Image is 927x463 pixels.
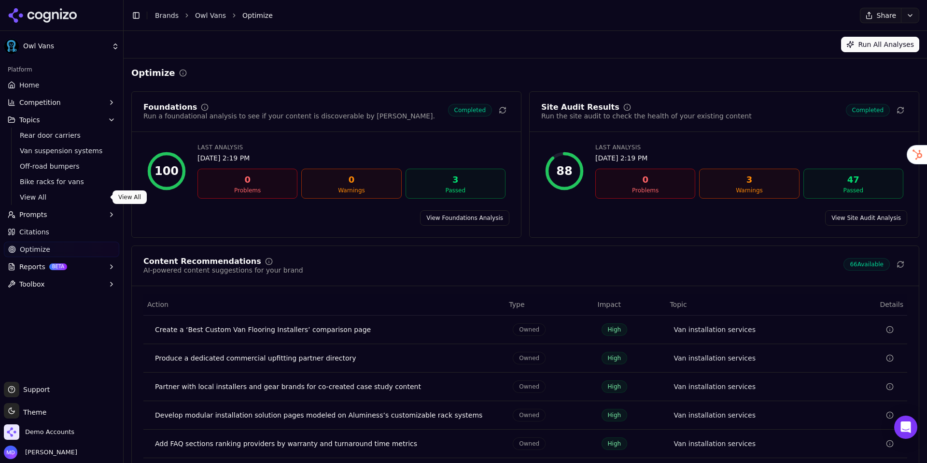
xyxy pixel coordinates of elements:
[143,294,505,316] th: Action
[513,409,546,421] span: Owned
[4,224,119,240] a: Citations
[155,11,841,20] nav: breadcrumb
[155,410,497,420] div: Develop modular installation solution pages modeled on Aluminess’s customizable rack systems
[4,446,17,459] img: Melissa Dowd
[16,129,108,142] a: Rear door carriers
[143,103,197,111] div: Foundations
[143,265,303,275] div: AI-powered content suggestions for your brand
[4,446,77,459] button: Open user button
[505,294,593,316] th: Type
[155,325,497,334] div: Create a ‘Best Custom Van Flooring Installers’ comparison page
[703,173,795,187] div: 3
[602,409,628,421] span: High
[541,111,752,121] div: Run the site audit to check the health of your existing content
[20,192,104,202] span: View All
[448,104,492,116] span: Completed
[600,173,691,187] div: 0
[19,408,46,416] span: Theme
[4,62,119,77] div: Platform
[825,210,907,226] a: View Site Audit Analysis
[674,353,756,363] a: Van installation services
[16,175,108,188] a: Bike racks for vans
[674,325,756,334] a: Van installation services
[602,352,628,364] span: High
[602,437,628,450] span: High
[20,146,104,156] span: Van suspension systems
[155,382,497,391] div: Partner with local installers and gear brands for co-created case study content
[19,210,47,219] span: Prompts
[20,245,50,254] span: Optimize
[860,8,901,23] button: Share
[20,161,104,171] span: Off-road bumpers
[25,428,74,436] span: Demo Accounts
[155,12,179,19] a: Brands
[242,11,273,20] span: Optimize
[306,173,397,187] div: 0
[21,448,77,457] span: [PERSON_NAME]
[600,187,691,194] div: Problems
[513,380,546,393] span: Owned
[4,424,19,440] img: Demo Accounts
[4,242,119,257] a: Optimize
[143,111,435,121] div: Run a foundational analysis to see if your content is discoverable by [PERSON_NAME].
[4,77,119,93] a: Home
[841,37,919,52] button: Run All Analyses
[666,294,843,316] th: Topic
[19,80,39,90] span: Home
[19,98,61,107] span: Competition
[155,439,497,449] div: Add FAQ sections ranking providers by warranty and turnaround time metrics
[20,130,104,140] span: Rear door carriers
[513,352,546,364] span: Owned
[4,112,119,128] button: Topics
[147,300,169,309] span: Action
[197,144,506,151] div: Last Analysis
[19,279,45,289] span: Toolbox
[197,153,506,163] div: [DATE] 2:19 PM
[594,294,666,316] th: Impact
[118,193,141,201] p: View All
[595,144,903,151] div: Last Analysis
[541,103,619,111] div: Site Audit Results
[509,300,524,309] span: Type
[674,410,756,420] a: Van installation services
[808,173,899,187] div: 47
[843,294,907,316] th: Details
[4,39,19,54] img: Owl Vans
[16,190,108,204] a: View All
[674,382,756,391] a: Van installation services
[843,258,890,271] span: 66 Available
[19,227,49,237] span: Citations
[154,163,179,179] div: 100
[598,300,621,309] span: Impact
[195,11,226,20] a: Owl Vans
[556,163,572,179] div: 88
[808,187,899,194] div: Passed
[595,153,903,163] div: [DATE] 2:19 PM
[16,159,108,173] a: Off-road bumpers
[155,353,497,363] div: Produce a dedicated commercial upfitting partner directory
[410,173,501,187] div: 3
[674,439,756,449] a: Van installation services
[202,187,293,194] div: Problems
[420,210,509,226] a: View Foundations Analysis
[131,66,175,80] h2: Optimize
[703,187,795,194] div: Warnings
[847,300,903,309] span: Details
[602,380,628,393] span: High
[306,187,397,194] div: Warnings
[49,263,67,270] span: BETA
[513,323,546,336] span: Owned
[19,385,50,394] span: Support
[4,259,119,275] button: ReportsBETA
[16,144,108,158] a: Van suspension systems
[602,323,628,336] span: High
[4,95,119,110] button: Competition
[20,177,104,187] span: Bike racks for vans
[894,416,917,439] div: Open Intercom Messenger
[19,262,45,272] span: Reports
[4,424,74,440] button: Open organization switcher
